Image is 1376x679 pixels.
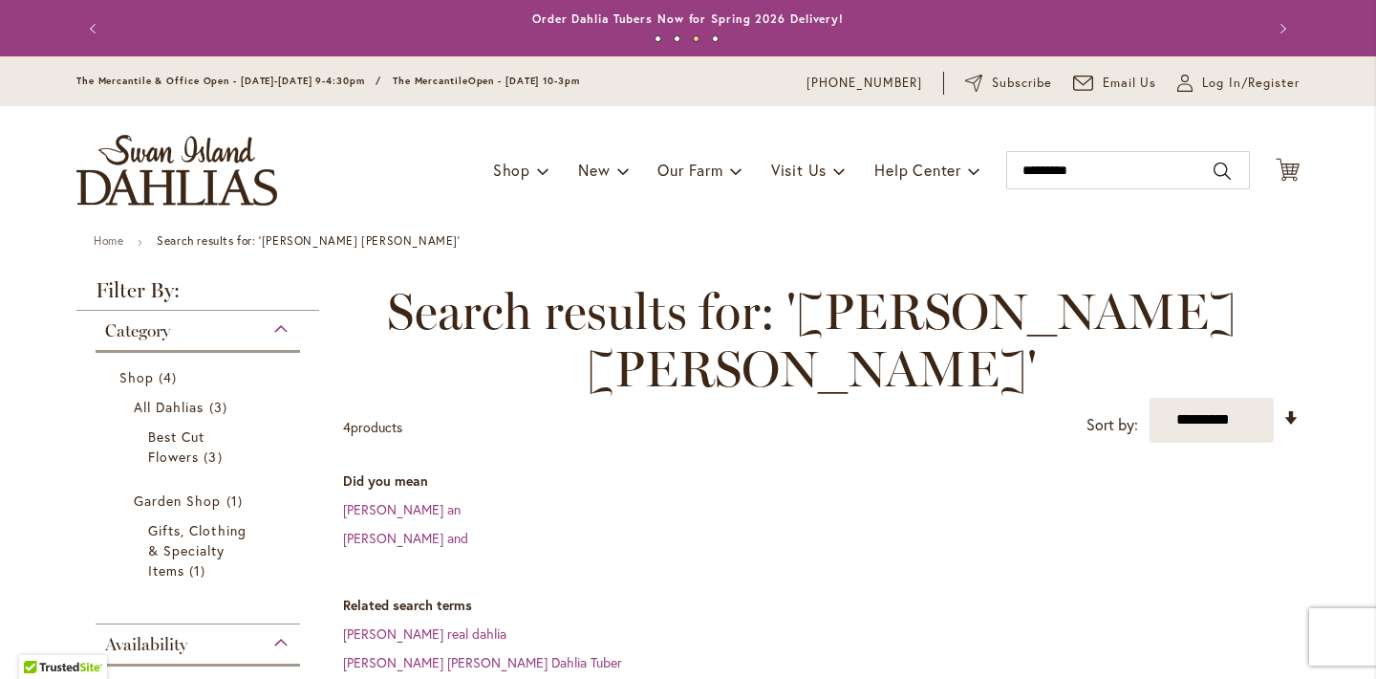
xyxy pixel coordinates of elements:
a: [PERSON_NAME] real dahlia [343,624,506,643]
span: Our Farm [657,160,722,180]
a: [PERSON_NAME] [PERSON_NAME] Dahlia Tuber [343,653,622,671]
span: Search results for: '[PERSON_NAME] [PERSON_NAME]' [343,283,1280,398]
span: Shop [119,368,154,386]
span: Visit Us [771,160,827,180]
a: [PHONE_NUMBER] [806,74,922,93]
span: 3 [204,447,226,467]
dt: Related search terms [343,596,1300,615]
a: Shop [119,367,281,387]
span: 1 [189,560,210,580]
span: 1 [226,491,247,511]
span: Help Center [874,160,961,180]
a: Email Us [1073,74,1157,93]
label: Sort by: [1086,407,1138,443]
a: Best Cut Flowers [148,427,252,467]
span: Log In/Register [1202,74,1300,93]
span: Shop [493,160,530,180]
dt: Did you mean [343,471,1300,491]
iframe: Launch Accessibility Center [14,611,68,665]
span: 4 [159,367,182,387]
button: 2 of 4 [674,35,680,42]
a: Gifts, Clothing &amp; Specialty Items [148,520,252,580]
span: Availability [105,634,187,655]
span: Open - [DATE] 10-3pm [468,75,580,87]
span: 3 [209,397,232,417]
button: Previous [76,10,115,48]
button: Next [1261,10,1300,48]
span: New [578,160,610,180]
span: 4 [343,418,351,436]
button: 1 of 4 [655,35,661,42]
a: Home [94,233,123,248]
button: 4 of 4 [712,35,719,42]
span: Gifts, Clothing & Specialty Items [148,521,247,580]
span: All Dahlias [134,398,204,416]
span: Subscribe [992,74,1052,93]
span: Garden Shop [134,492,222,510]
a: Log In/Register [1177,74,1300,93]
a: Subscribe [965,74,1052,93]
strong: Filter By: [76,280,319,311]
a: store logo [76,135,277,206]
a: [PERSON_NAME] an [343,500,461,518]
span: Category [105,320,170,341]
button: 3 of 4 [693,35,699,42]
a: [PERSON_NAME] and [343,529,468,547]
span: Best Cut Flowers [148,427,204,466]
a: All Dahlias [134,397,267,417]
strong: Search results for: '[PERSON_NAME] [PERSON_NAME]' [157,233,460,248]
p: products [343,412,402,443]
span: Email Us [1103,74,1157,93]
span: The Mercantile & Office Open - [DATE]-[DATE] 9-4:30pm / The Mercantile [76,75,468,87]
a: Garden Shop [134,491,267,511]
a: Order Dahlia Tubers Now for Spring 2026 Delivery! [532,11,844,26]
